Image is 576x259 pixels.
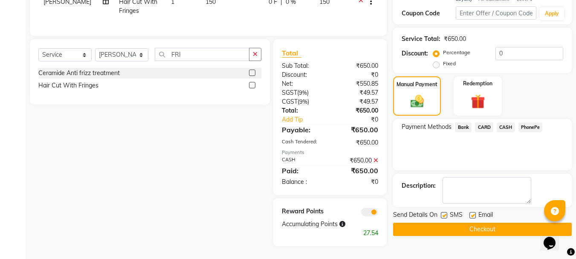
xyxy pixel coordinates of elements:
[299,98,307,105] span: 9%
[275,61,330,70] div: Sub Total:
[478,210,493,221] span: Email
[475,122,493,132] span: CARD
[330,138,385,147] div: ₹650.00
[402,49,428,58] div: Discount:
[393,223,572,236] button: Checkout
[275,166,330,176] div: Paid:
[406,93,428,109] img: _cash.svg
[275,156,330,165] div: CASH
[282,89,297,96] span: SGST
[402,9,455,18] div: Coupon Code
[275,97,330,106] div: ( )
[275,106,330,115] div: Total:
[443,60,456,67] label: Fixed
[393,210,437,221] span: Send Details On
[275,70,330,79] div: Discount:
[518,122,543,132] span: PhonePe
[330,178,385,186] div: ₹0
[275,138,330,147] div: Cash Tendered:
[38,69,120,78] div: Ceramide Anti frizz treatment
[275,220,357,229] div: Accumulating Points
[330,61,385,70] div: ₹650.00
[455,122,472,132] span: Bank
[330,106,385,115] div: ₹650.00
[282,98,298,105] span: CGST
[275,207,330,216] div: Reward Points
[444,35,466,44] div: ₹650.00
[456,6,536,20] input: Enter Offer / Coupon Code
[330,79,385,88] div: ₹550.85
[275,229,385,238] div: 27.54
[330,125,385,135] div: ₹650.00
[275,88,330,97] div: ( )
[339,115,385,124] div: ₹0
[299,89,307,96] span: 9%
[402,35,440,44] div: Service Total:
[38,81,98,90] div: Hair Cut With Fringes
[282,149,378,156] div: Payments
[330,70,385,79] div: ₹0
[443,49,470,56] label: Percentage
[540,225,567,250] iframe: chat widget
[275,79,330,88] div: Net:
[282,49,301,58] span: Total
[463,80,492,87] label: Redemption
[275,115,339,124] a: Add Tip
[275,178,330,186] div: Balance :
[397,81,437,88] label: Manual Payment
[330,88,385,97] div: ₹49.57
[275,125,330,135] div: Payable:
[330,166,385,176] div: ₹650.00
[497,122,515,132] span: CASH
[402,122,452,131] span: Payment Methods
[402,181,436,190] div: Description:
[540,7,564,20] button: Apply
[330,97,385,106] div: ₹49.57
[330,156,385,165] div: ₹650.00
[466,93,489,110] img: _gift.svg
[155,48,249,61] input: Search or Scan
[450,210,463,221] span: SMS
